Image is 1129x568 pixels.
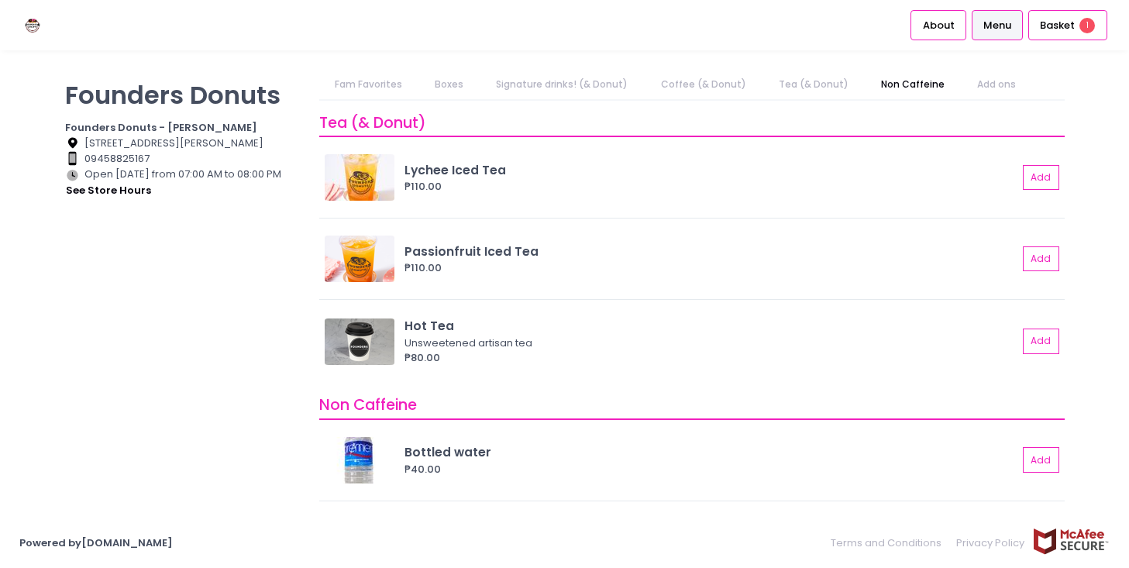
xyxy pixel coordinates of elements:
a: Fam Favorites [319,70,417,99]
a: Privacy Policy [949,528,1033,558]
a: Powered by[DOMAIN_NAME] [19,535,173,550]
span: 1 [1079,18,1095,33]
div: ₱110.00 [404,260,1017,276]
button: Add [1023,165,1060,191]
div: Unsweetened artisan tea [404,336,1013,351]
span: Tea (& Donut) [319,112,426,133]
a: Non Caffeine [866,70,960,99]
a: Add ons [962,70,1031,99]
button: Add [1023,329,1060,354]
a: Terms and Conditions [831,528,949,558]
div: ₱80.00 [404,350,1017,366]
img: mcafee-secure [1032,528,1110,555]
a: Coffee (& Donut) [645,70,761,99]
span: Non Caffeine [319,394,417,415]
img: Lychee Iced Tea [325,154,394,201]
a: Signature drinks! (& Donut) [481,70,643,99]
div: Passionfruit Iced Tea [404,243,1017,260]
div: ₱40.00 [404,462,1017,477]
span: About [923,18,955,33]
div: 09458825167 [65,151,301,167]
button: Add [1023,447,1060,473]
span: Menu [983,18,1011,33]
button: Add [1023,246,1060,272]
div: Bottled water [404,443,1017,461]
a: Tea (& Donut) [763,70,863,99]
div: Hot Tea [404,317,1017,335]
button: see store hours [65,182,152,199]
img: logo [19,12,46,39]
b: Founders Donuts - [PERSON_NAME] [65,120,257,135]
div: Open [DATE] from 07:00 AM to 08:00 PM [65,167,301,199]
a: About [910,10,966,40]
p: Founders Donuts [65,80,301,110]
img: Bottled water [325,437,394,484]
img: Hot Tea [325,318,394,365]
a: Menu [972,10,1024,40]
span: Basket [1040,18,1075,33]
a: Boxes [420,70,479,99]
div: Lychee Iced Tea [404,161,1017,179]
div: [STREET_ADDRESS][PERSON_NAME] [65,136,301,151]
img: Passionfruit Iced Tea [325,236,394,282]
div: ₱110.00 [404,179,1017,194]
